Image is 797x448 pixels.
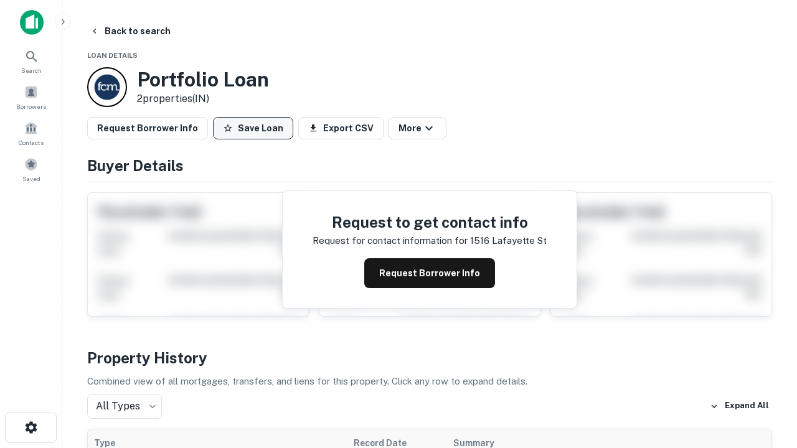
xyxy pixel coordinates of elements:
button: Request Borrower Info [364,258,495,288]
a: Saved [4,152,59,186]
div: All Types [87,394,162,419]
h4: Buyer Details [87,154,772,177]
button: Export CSV [298,117,384,139]
p: Request for contact information for [313,233,468,248]
p: Combined view of all mortgages, transfers, and liens for this property. Click any row to expand d... [87,374,772,389]
span: Loan Details [87,52,138,59]
span: Search [21,65,42,75]
a: Contacts [4,116,59,150]
span: Saved [22,174,40,184]
iframe: Chat Widget [735,309,797,368]
a: Borrowers [4,80,59,114]
button: Save Loan [213,117,293,139]
h4: Request to get contact info [313,211,547,233]
h3: Portfolio Loan [137,68,269,91]
p: 2 properties (IN) [137,91,269,106]
p: 1516 lafayette st [470,233,547,248]
span: Borrowers [16,101,46,111]
button: Expand All [707,397,772,416]
h4: Property History [87,347,772,369]
button: More [389,117,446,139]
button: Back to search [85,20,176,42]
a: Search [4,44,59,78]
img: capitalize-icon.png [20,10,44,35]
span: Contacts [19,138,44,147]
button: Request Borrower Info [87,117,208,139]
